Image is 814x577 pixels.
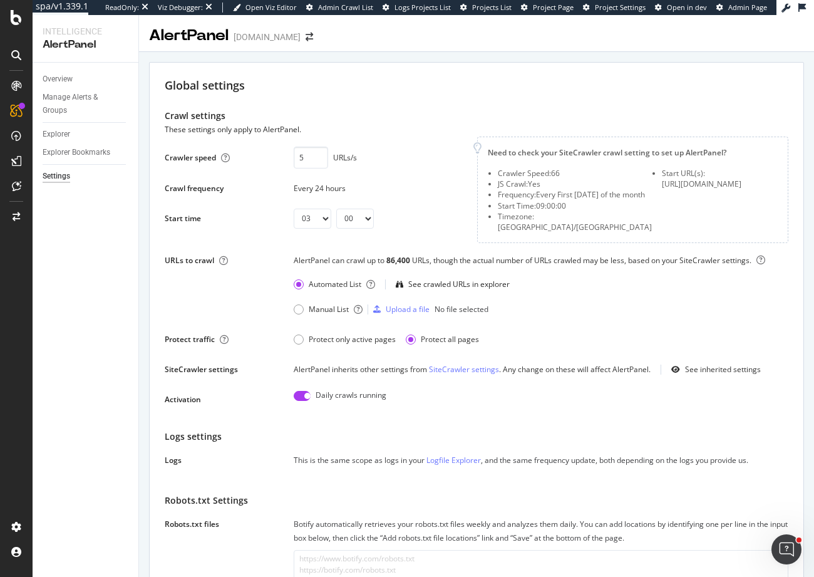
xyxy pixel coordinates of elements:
[165,334,215,345] div: Protect traffic
[460,3,512,13] a: Projects List
[771,534,801,564] iframe: Intercom live chat
[294,183,462,194] div: Every 24 hours
[43,91,118,117] div: Manage Alerts & Groups
[662,179,777,189] div: [URL][DOMAIN_NAME]
[583,3,646,13] a: Project Settings
[685,364,761,375] div: See inherited settings
[386,255,412,266] div: 86,400
[294,517,788,545] div: Botify automatically retrieves your robots.txt files weekly and analyzes them daily. You can add ...
[233,3,297,13] a: Open Viz Editor
[165,213,201,224] div: Start time
[383,3,451,13] a: Logs Projects List
[655,3,707,13] a: Open in dev
[408,279,510,289] div: See crawled URLs in explorer
[43,25,128,38] div: Intelligence
[426,455,481,465] a: Logfile Explorer
[498,200,652,211] li: Start Time: 09:00:00
[333,152,357,163] div: URLs/s
[716,3,767,13] a: Admin Page
[294,454,788,467] div: This is the same scope as logs in your , and the same frequency update, both depending on the log...
[158,3,203,13] div: Viz Debugger:
[43,170,70,183] div: Settings
[309,279,361,289] div: Automated List
[43,146,110,159] div: Explorer Bookmarks
[165,394,201,405] div: Activation
[406,334,479,345] div: Protect all pages
[396,279,510,289] a: See crawled URLs in explorer
[43,128,130,141] a: Explorer
[165,152,216,163] div: Crawler speed
[165,78,788,94] div: Global settings
[429,364,499,375] a: SiteCrawler settings
[595,3,646,12] span: Project Settings
[43,170,130,183] a: Settings
[533,3,574,12] span: Project Page
[43,73,130,86] a: Overview
[396,274,510,294] button: See crawled URLs in explorer
[43,38,128,52] div: AlertPanel
[165,255,214,266] div: URLs to crawl
[318,3,373,12] span: Admin Crawl List
[316,390,386,410] div: Daily crawls running
[43,73,73,86] div: Overview
[394,3,451,12] span: Logs Projects List
[373,299,430,320] button: Upload a file
[234,31,301,43] div: [DOMAIN_NAME]
[165,455,182,465] div: Logs
[165,494,788,507] div: Robots.txt Settings
[149,25,229,46] div: AlertPanel
[498,211,652,232] li: Timezone: [GEOGRAPHIC_DATA]/[GEOGRAPHIC_DATA]
[165,123,301,137] div: These settings only apply to AlertPanel.
[421,334,479,345] div: Protect all pages
[309,334,396,345] div: Protect only active pages
[662,168,777,179] li: Start URL(s):
[306,3,373,13] a: Admin Crawl List
[498,189,652,200] li: Frequency: Every First [DATE] of the month
[386,304,430,314] div: Upload a file
[435,304,488,314] div: No file selected
[294,254,788,274] div: AlertPanel can crawl up to URLs, though the actual number of URLs crawled may be less, based on y...
[498,168,652,179] li: Crawler Speed: 66
[165,364,238,375] div: SiteCrawler settings
[294,304,349,314] div: Manual List
[488,147,778,158] div: Need to check your SiteCrawler crawl setting to set up AlertPanel?
[43,146,130,159] a: Explorer Bookmarks
[165,109,788,123] div: Crawl settings
[165,183,224,194] div: Crawl frequency
[728,3,767,12] span: Admin Page
[294,334,396,345] div: Protect only active pages
[245,3,297,12] span: Open Viz Editor
[43,128,70,141] div: Explorer
[498,179,652,189] li: JS Crawl: Yes
[43,91,130,117] a: Manage Alerts & Groups
[105,3,139,13] div: ReadOnly:
[667,3,707,12] span: Open in dev
[521,3,574,13] a: Project Page
[309,304,349,314] div: Manual List
[472,3,512,12] span: Projects List
[165,430,788,444] div: Logs settings
[306,33,313,41] div: arrow-right-arrow-left
[165,519,219,529] div: Robots.txt files
[294,364,651,375] div: AlertPanel inherits other settings from . Any change on these will affect AlertPanel.
[294,279,361,289] div: Automated List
